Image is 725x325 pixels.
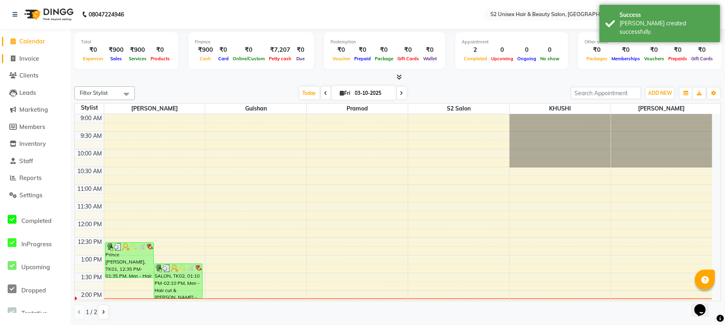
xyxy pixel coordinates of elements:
div: Success [620,11,714,19]
span: Voucher [330,56,352,61]
div: 10:00 AM [76,149,104,158]
span: Dropped [21,286,46,294]
div: ₹0 [373,45,395,55]
span: Completed [21,217,52,225]
span: Online/Custom [231,56,267,61]
span: Wallet [421,56,439,61]
div: ₹0 [330,45,352,55]
a: Leads [2,88,68,98]
span: S2 salon [408,104,509,114]
div: Total [81,39,172,45]
span: Petty cash [267,56,293,61]
span: Gift Cards [395,56,421,61]
span: Due [294,56,307,61]
div: ₹0 [585,45,609,55]
span: [PERSON_NAME] [611,104,712,114]
div: SALON, TK02, 01:10 PM-02:10 PM, Men - Hair cut & [PERSON_NAME] - Haircut Basic (₹350),Men - Hair ... [154,264,202,298]
input: 2025-10-03 [353,87,393,99]
span: Filter Stylist [80,90,108,96]
span: Staff [19,157,33,165]
span: ADD NEW [648,90,672,96]
div: 9:30 AM [79,132,104,140]
div: Prince [PERSON_NAME], TK01, 12:35 PM-01:35 PM, Men - Hair cut & [PERSON_NAME] - Haircut Basic (₹3... [105,243,153,278]
div: Bill created successfully. [620,19,714,36]
div: ₹0 [421,45,439,55]
button: ADD NEW [646,88,674,99]
span: Gulshan [205,104,306,114]
div: 2 [462,45,489,55]
span: No show [538,56,562,61]
span: Upcoming [21,263,50,271]
span: Marketing [19,106,48,113]
div: 11:30 AM [76,202,104,211]
span: Card [216,56,231,61]
span: KHUSHI [510,104,611,114]
span: Expenses [81,56,105,61]
span: Settings [19,191,42,199]
div: ₹0 [352,45,373,55]
span: InProgress [21,240,52,248]
a: Clients [2,71,68,80]
div: 0 [489,45,515,55]
span: Pramod [307,104,408,114]
div: 1:30 PM [80,273,104,282]
div: ₹0 [231,45,267,55]
div: ₹900 [105,45,127,55]
div: ₹0 [689,45,715,55]
div: 2:00 PM [80,291,104,299]
div: ₹0 [81,45,105,55]
a: Invoice [2,54,68,63]
span: Services [127,56,149,61]
b: 08047224946 [89,3,124,26]
iframe: chat widget [691,293,717,317]
span: Inventory [19,140,46,147]
a: Members [2,123,68,132]
div: 10:30 AM [76,167,104,176]
div: Redemption [330,39,439,45]
span: Calendar [19,37,45,45]
span: Memberships [609,56,642,61]
span: Today [300,87,320,99]
a: Staff [2,157,68,166]
div: ₹900 [195,45,216,55]
a: Reports [2,174,68,183]
input: Search Appointment [571,87,641,99]
a: Settings [2,191,68,200]
span: Completed [462,56,489,61]
span: Vouchers [642,56,666,61]
div: Appointment [462,39,562,45]
span: Sales [108,56,124,61]
div: ₹0 [609,45,642,55]
span: Cash [198,56,213,61]
div: ₹0 [642,45,666,55]
span: Ongoing [515,56,538,61]
div: Finance [195,39,308,45]
div: Stylist [75,104,104,112]
span: Leads [19,89,36,96]
div: ₹0 [216,45,231,55]
img: logo [21,3,76,26]
div: 0 [538,45,562,55]
span: Reports [19,174,41,182]
a: Marketing [2,105,68,114]
div: 0 [515,45,538,55]
div: ₹7,207 [267,45,293,55]
div: ₹0 [395,45,421,55]
a: Calendar [2,37,68,46]
div: Other sales [585,39,715,45]
span: 1 / 2 [86,308,97,317]
span: Packages [585,56,609,61]
div: 9:00 AM [79,114,104,123]
div: 12:30 PM [76,238,104,246]
span: [PERSON_NAME] [104,104,205,114]
div: 1:00 PM [80,256,104,264]
div: 11:00 AM [76,185,104,193]
span: Gift Cards [689,56,715,61]
div: 12:00 PM [76,220,104,229]
span: Fri [338,90,353,96]
span: Prepaids [666,56,689,61]
span: Clients [19,72,38,79]
span: Members [19,123,45,131]
span: Invoice [19,55,39,62]
div: ₹0 [149,45,172,55]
